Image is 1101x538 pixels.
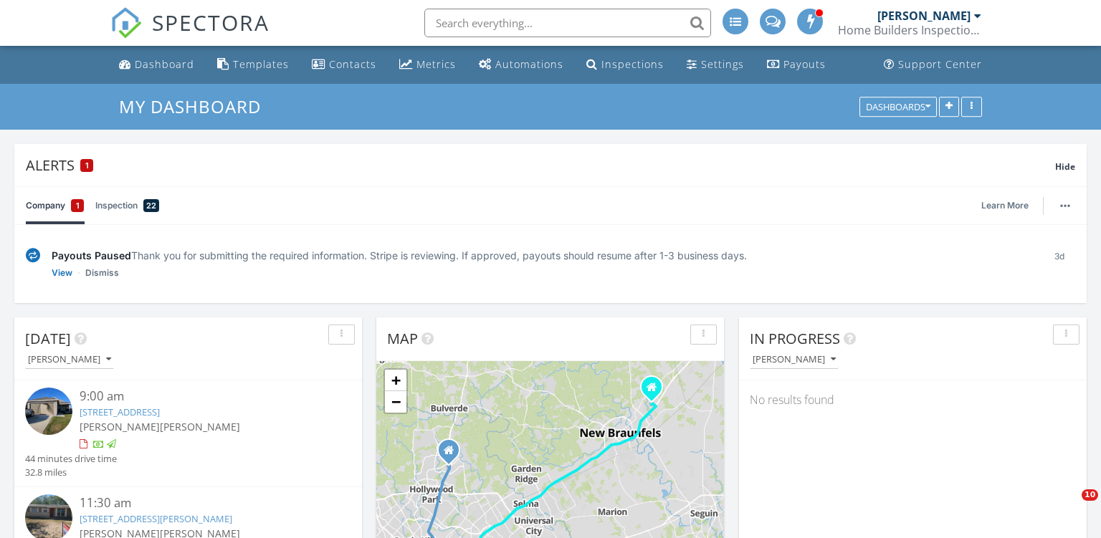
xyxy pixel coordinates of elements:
[28,355,111,365] div: [PERSON_NAME]
[1055,160,1075,173] span: Hide
[80,494,324,512] div: 11:30 am
[750,350,839,370] button: [PERSON_NAME]
[1082,489,1098,501] span: 10
[52,249,131,261] span: Payouts Paused
[25,388,351,479] a: 9:00 am [STREET_ADDRESS] [PERSON_NAME][PERSON_NAME] 44 minutes drive time 32.8 miles
[306,52,382,78] a: Contacts
[495,57,563,71] div: Automations
[25,329,71,348] span: [DATE]
[859,97,937,117] button: Dashboards
[601,57,664,71] div: Inspections
[25,388,72,435] img: 9560011%2Fcover_photos%2FlmDijcPgxu3Zluo7Y2RN%2Fsmall.jpg
[110,7,142,39] img: The Best Home Inspection Software - Spectora
[85,160,89,170] span: 1
[52,248,1031,263] div: Thank you for submitting the required information. Stripe is reviewing. If approved, payouts shou...
[25,452,117,466] div: 44 minutes drive time
[80,420,160,433] span: [PERSON_NAME]
[681,52,750,78] a: Settings
[1043,248,1075,280] div: 3d
[761,52,831,78] a: Payouts
[146,198,156,213] span: 22
[135,57,194,71] div: Dashboard
[385,370,406,391] a: Zoom in
[329,57,376,71] div: Contacts
[877,9,971,23] div: [PERSON_NAME]
[110,19,270,49] a: SPECTORA
[25,350,114,370] button: [PERSON_NAME]
[26,248,40,263] img: under-review-2fe708636b114a7f4b8d.svg
[113,52,200,78] a: Dashboard
[701,57,744,71] div: Settings
[233,57,289,71] div: Templates
[753,355,836,365] div: [PERSON_NAME]
[387,329,418,348] span: Map
[652,387,660,395] div: 364 Solitaire Path, New Braunfels TX 78130
[385,391,406,413] a: Zoom out
[152,7,270,37] span: SPECTORA
[1060,204,1070,207] img: ellipsis-632cfdd7c38ec3a7d453.svg
[878,52,988,78] a: Support Center
[750,329,840,348] span: In Progress
[473,52,569,78] a: Automations (Advanced)
[211,52,295,78] a: Templates
[898,57,982,71] div: Support Center
[119,95,273,118] a: My Dashboard
[981,198,1037,213] a: Learn More
[581,52,669,78] a: Inspections
[424,9,711,37] input: Search everything...
[739,380,1087,419] div: No results found
[52,266,72,280] a: View
[394,52,462,78] a: Metrics
[160,420,240,433] span: [PERSON_NAME]
[449,450,457,458] div: 21915 US Highway 281, San Antonio TX 78258
[76,198,80,213] span: 1
[416,57,456,71] div: Metrics
[1052,489,1087,524] iframe: Intercom live chat
[85,266,119,280] a: Dismiss
[866,102,930,112] div: Dashboards
[26,155,1055,175] div: Alerts
[838,23,981,37] div: Home Builders Inspection Group Structural Analysis
[783,57,826,71] div: Payouts
[95,187,159,224] a: Inspection
[80,405,160,418] a: [STREET_ADDRESS]
[80,388,324,405] div: 9:00 am
[80,512,232,525] a: [STREET_ADDRESS][PERSON_NAME]
[26,187,84,224] a: Company
[25,466,117,479] div: 32.8 miles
